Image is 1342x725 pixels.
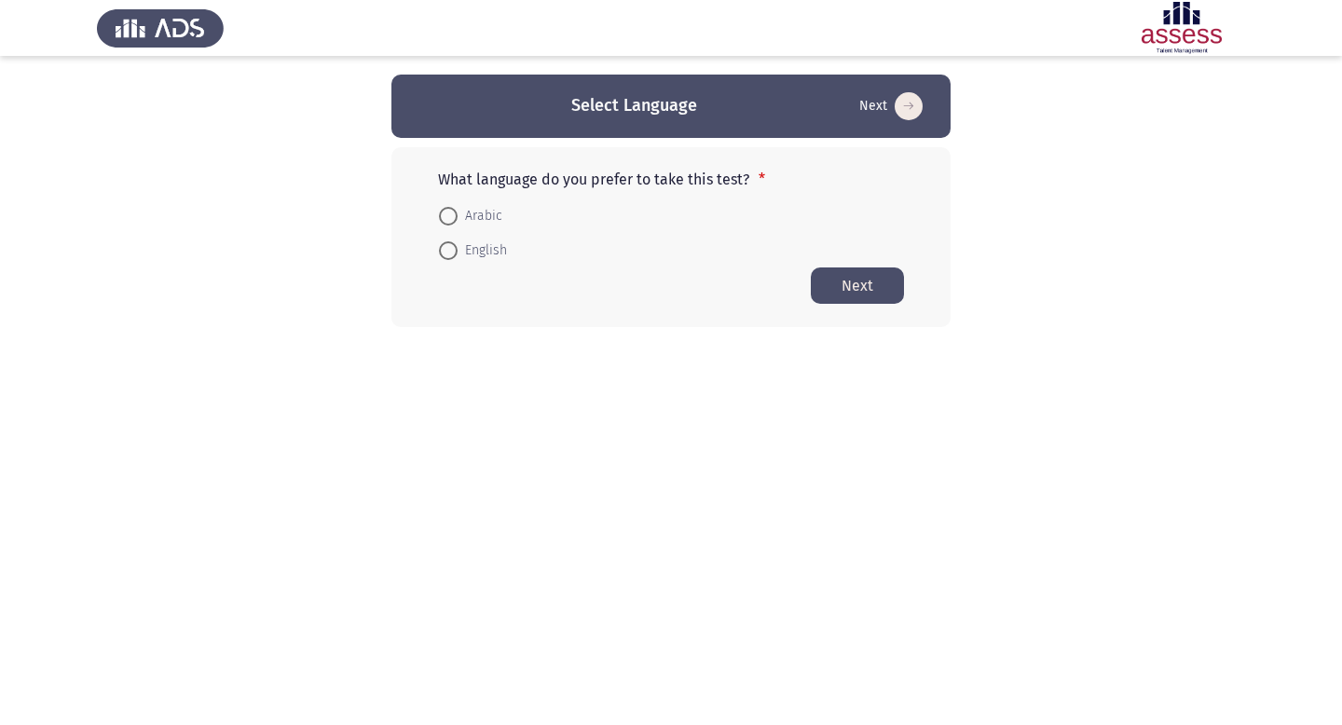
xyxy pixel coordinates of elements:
img: Assessment logo of ASSESS Focus 4 Module Assessment (EN/AR) (Advanced - IB) [1118,2,1245,54]
h3: Select Language [571,94,697,117]
button: Start assessment [854,91,928,121]
img: Assess Talent Management logo [97,2,224,54]
span: English [458,239,507,262]
span: Arabic [458,205,502,227]
p: What language do you prefer to take this test? [438,171,904,188]
button: Start assessment [811,267,904,304]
